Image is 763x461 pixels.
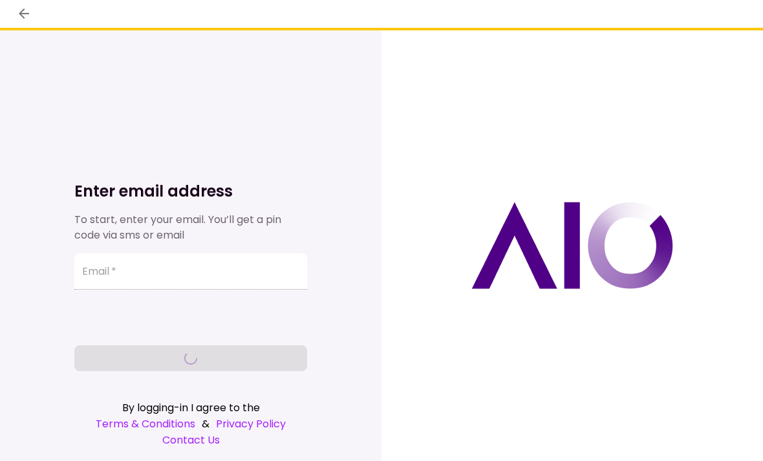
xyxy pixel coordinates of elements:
[13,3,35,25] button: back
[216,416,286,432] a: Privacy Policy
[74,181,307,202] h1: Enter email address
[74,400,307,416] div: By logging-in I agree to the
[74,432,307,448] a: Contact Us
[96,416,195,432] a: Terms & Conditions
[74,212,307,243] div: To start, enter your email. You’ll get a pin code via sms or email
[471,202,673,289] img: AIO logo
[74,416,307,432] div: &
